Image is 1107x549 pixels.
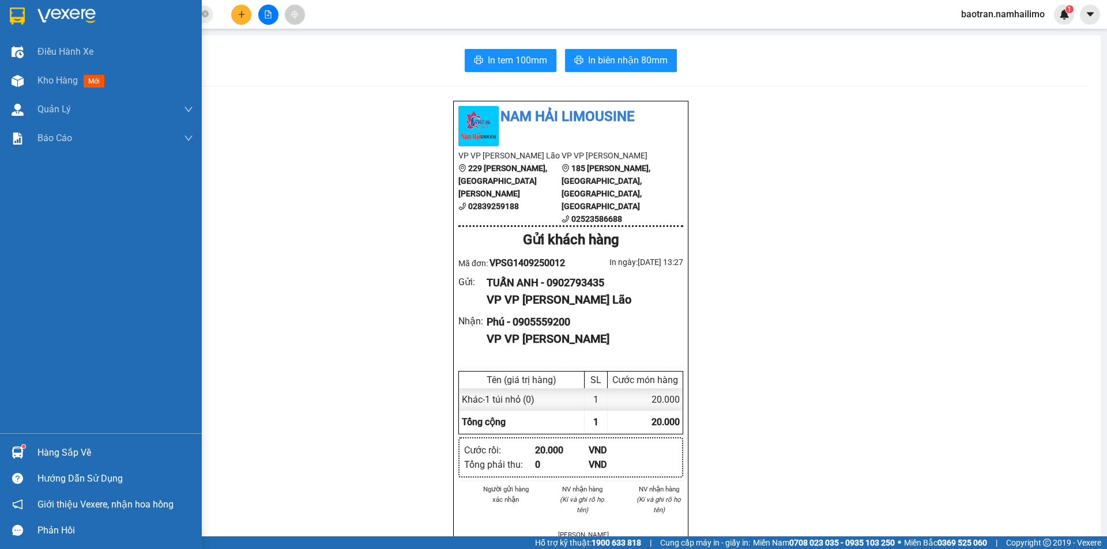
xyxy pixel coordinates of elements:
div: In ngày: [DATE] 13:27 [571,256,683,268]
span: In biên nhận 80mm [588,53,668,67]
span: Báo cáo [37,131,72,145]
div: Mã đơn: [458,256,571,270]
div: Cước món hàng [611,374,680,385]
b: 229 [PERSON_NAME], [GEOGRAPHIC_DATA][PERSON_NAME] [458,164,547,198]
i: (Kí và ghi rõ họ tên) [637,495,681,514]
strong: 0708 023 035 - 0935 103 250 [789,538,895,547]
span: plus [238,10,246,18]
button: aim [285,5,305,25]
span: copyright [1043,539,1051,547]
div: Phú - 0905559200 [487,314,674,330]
span: aim [291,10,299,18]
span: | [650,536,652,549]
div: SL [588,374,604,385]
span: 1 [593,417,598,427]
div: 20.000 [608,388,683,411]
span: VPSG1409250012 [490,258,565,268]
span: | [996,536,997,549]
div: Nhận : [458,314,487,328]
img: icon-new-feature [1059,9,1070,20]
img: solution-icon [12,132,24,145]
b: 02523586688 [571,214,622,224]
span: Miền Bắc [904,536,987,549]
span: message [12,525,23,536]
span: close-circle [202,9,209,20]
img: warehouse-icon [12,75,24,87]
button: plus [231,5,251,25]
button: printerIn biên nhận 80mm [565,49,677,72]
div: VP VP [PERSON_NAME] [487,330,674,348]
div: Phản hồi [37,522,193,539]
img: logo.jpg [458,106,499,146]
img: logo-vxr [10,7,25,25]
span: environment [562,164,570,172]
span: printer [474,55,483,66]
span: mới [84,75,104,88]
span: phone [562,215,570,223]
button: file-add [258,5,278,25]
span: Kho hàng [37,75,78,86]
div: Tên (giá trị hàng) [462,374,581,385]
span: notification [12,499,23,510]
i: (Kí và ghi rõ họ tên) [560,495,604,514]
li: VP VP [PERSON_NAME] [562,149,665,162]
button: printerIn tem 100mm [465,49,556,72]
div: 1 [585,388,608,411]
sup: 1 [1065,5,1074,13]
span: Cung cấp máy in - giấy in: [660,536,750,549]
span: Khác - 1 túi nhỏ (0) [462,394,534,405]
span: Giới thiệu Vexere, nhận hoa hồng [37,497,174,512]
span: file-add [264,10,272,18]
div: Tổng phải thu : [464,457,535,472]
span: Tổng cộng [462,417,506,427]
div: Hướng dẫn sử dụng [37,470,193,487]
sup: 1 [22,445,25,448]
div: VND [589,443,642,457]
span: 20.000 [652,417,680,427]
div: Gửi : [458,275,487,289]
span: close-circle [202,10,209,17]
span: Miền Nam [753,536,895,549]
strong: 0369 525 060 [937,538,987,547]
div: Gửi khách hàng [458,229,683,251]
span: 1 [1067,5,1071,13]
div: 20.000 [535,443,589,457]
span: printer [574,55,583,66]
div: Hàng sắp về [37,444,193,461]
span: down [184,105,193,114]
span: environment [458,164,466,172]
div: TUẤN ANH - 0902793435 [487,275,674,291]
b: 02839259188 [468,202,519,211]
span: Điều hành xe [37,44,93,59]
span: down [184,134,193,143]
li: Người gửi hàng xác nhận [481,484,530,505]
strong: 1900 633 818 [592,538,641,547]
span: Hỗ trợ kỹ thuật: [535,536,641,549]
li: [PERSON_NAME] [558,529,607,540]
div: 0 [535,457,589,472]
span: question-circle [12,473,23,484]
img: warehouse-icon [12,446,24,459]
b: 185 [PERSON_NAME], [GEOGRAPHIC_DATA], [GEOGRAPHIC_DATA], [GEOGRAPHIC_DATA] [562,164,650,211]
li: NV nhận hàng [634,484,683,494]
li: Nam Hải Limousine [458,106,683,128]
span: Quản Lý [37,102,71,116]
img: warehouse-icon [12,46,24,58]
span: phone [458,202,466,210]
img: warehouse-icon [12,104,24,116]
div: VND [589,457,642,472]
div: VP VP [PERSON_NAME] Lão [487,291,674,309]
span: baotran.namhailimo [952,7,1054,21]
button: caret-down [1080,5,1100,25]
li: VP VP [PERSON_NAME] Lão [458,149,562,162]
div: Cước rồi : [464,443,535,457]
span: In tem 100mm [488,53,547,67]
span: ⚪️ [898,540,901,545]
span: caret-down [1085,9,1095,20]
li: NV nhận hàng [558,484,607,494]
